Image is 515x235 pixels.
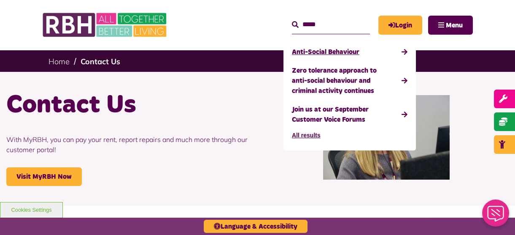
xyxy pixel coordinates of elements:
[49,57,70,66] a: Home
[6,89,251,122] h1: Contact Us
[446,22,463,29] span: Menu
[292,61,407,100] a: Zero tolerance approach to anti-social behaviour and criminal activity continues
[378,16,422,35] a: MyRBH
[477,197,515,235] iframe: Netcall Web Assistant for live chat
[42,8,169,41] img: RBH
[292,100,407,129] a: Join us at our September Customer Voice Forums
[292,43,407,61] a: Anti-Social Behaviour
[6,122,251,167] p: With MyRBH, you can pay your rent, report repairs and much more through our customer portal!
[428,16,473,35] button: Navigation
[6,167,82,186] a: Visit MyRBH Now
[204,220,307,233] button: Language & Accessibility
[292,16,370,34] input: Search
[292,129,321,142] button: All results
[81,57,120,66] a: Contact Us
